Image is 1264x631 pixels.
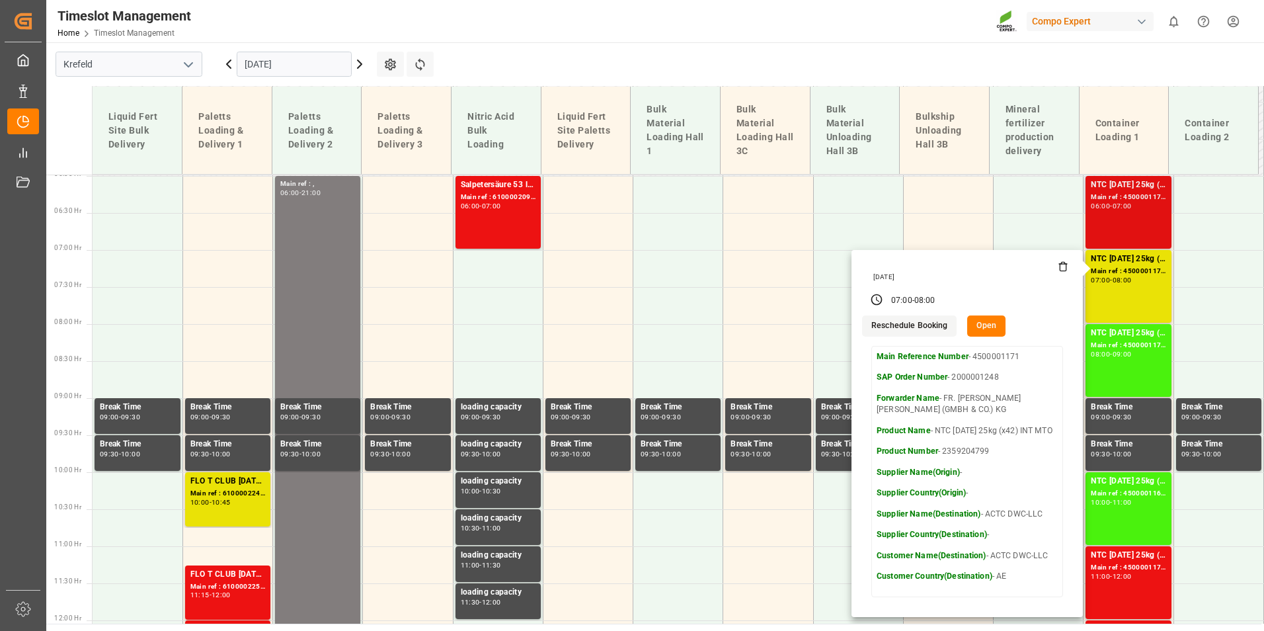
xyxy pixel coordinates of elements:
div: 09:30 [572,414,591,420]
strong: Customer Country(Destination) [877,571,992,581]
div: 21:00 [301,190,321,196]
div: 10:30 [461,525,480,531]
div: Break Time [370,401,445,414]
div: 09:30 [280,451,299,457]
strong: Forwarder Name [877,394,939,403]
div: Liquid Fert Site Bulk Delivery [103,105,171,157]
div: Container Loading 2 [1179,111,1247,149]
div: Break Time [1181,438,1256,451]
p: - ACTC DWC-LLC [877,509,1058,521]
div: 09:30 [551,451,570,457]
div: 09:30 [461,451,480,457]
div: 11:30 [482,562,501,568]
strong: Main Reference Number [877,352,968,361]
strong: Customer Name(Destination) [877,551,986,560]
span: 08:30 Hr [54,355,81,362]
div: 09:00 [1181,414,1201,420]
button: Compo Expert [1027,9,1159,34]
div: 08:00 [1091,351,1110,357]
div: - [570,451,572,457]
strong: Supplier Country(Origin) [877,488,966,497]
div: [DATE] [869,273,1068,282]
div: 09:00 [370,414,389,420]
div: 09:00 [1113,351,1132,357]
div: - [119,414,121,420]
div: 07:00 [482,203,501,209]
button: Reschedule Booking [862,315,957,337]
div: Bulk Material Unloading Hall 3B [821,97,889,163]
div: - [299,451,301,457]
input: DD.MM.YYYY [237,52,352,77]
div: 09:00 [100,414,119,420]
div: - [1110,351,1112,357]
div: 08:00 [1113,277,1132,283]
div: - [750,451,752,457]
div: - [479,488,481,494]
div: 11:00 [1091,573,1110,579]
div: - [660,414,662,420]
div: - [210,592,212,598]
div: Bulk Material Loading Hall 3C [731,97,799,163]
div: 09:30 [1203,414,1222,420]
span: 11:30 Hr [54,577,81,585]
div: Break Time [551,401,625,414]
div: 10:00 [1203,451,1222,457]
div: Paletts Loading & Delivery 2 [283,105,351,157]
strong: Product Name [877,426,931,435]
p: - NTC [DATE] 25kg (x42) INT MTO [877,425,1058,437]
div: 11:15 [190,592,210,598]
div: 09:00 [731,414,750,420]
div: Mineral fertilizer production delivery [1000,97,1068,163]
div: 09:00 [461,414,480,420]
div: - [210,451,212,457]
div: loading capacity [461,512,535,525]
div: 06:00 [280,190,299,196]
div: Break Time [370,438,445,451]
div: - [479,451,481,457]
div: - [479,562,481,568]
div: Compo Expert [1027,12,1154,31]
div: - [389,414,391,420]
div: - [1200,414,1202,420]
img: Screenshot%202023-09-29%20at%2010.02.21.png_1712312052.png [996,10,1017,33]
strong: SAP Order Number [877,372,947,382]
div: NTC [DATE] 25kg (x42) INT MTO [1091,179,1165,192]
input: Type to search/select [56,52,202,77]
a: Home [58,28,79,38]
div: 10:00 [301,451,321,457]
div: Break Time [551,438,625,451]
div: 10:00 [212,451,231,457]
div: 09:00 [1091,414,1110,420]
div: NTC [DATE] 25kg (x42) INT MTO [1091,327,1165,340]
div: 10:00 [1113,451,1132,457]
div: Paletts Loading & Delivery 1 [193,105,261,157]
div: - [479,203,481,209]
div: 09:30 [190,451,210,457]
div: 09:00 [190,414,210,420]
div: Break Time [731,401,805,414]
div: Break Time [731,438,805,451]
div: 10:00 [391,451,411,457]
div: Main ref : 4500001169, 2000001248 [1091,488,1165,499]
div: - [840,414,842,420]
p: - 2000001248 [877,372,1058,384]
div: 09:30 [100,451,119,457]
div: - [1110,499,1112,505]
div: 09:30 [301,414,321,420]
div: Main ref : 4500001170, 2000001248 [1091,340,1165,351]
div: 09:00 [821,414,840,420]
span: 12:00 Hr [54,614,81,622]
div: 06:00 [461,203,480,209]
div: 09:30 [1091,451,1110,457]
p: - FR. [PERSON_NAME] [PERSON_NAME] (GMBH & CO.) KG [877,393,1058,416]
div: 07:00 [891,295,912,307]
div: Break Time [1091,438,1165,451]
div: Break Time [1091,401,1165,414]
div: NTC [DATE] 25kg (x42) INT MTO [1091,253,1165,266]
div: 09:30 [121,414,140,420]
div: 12:00 [1113,573,1132,579]
div: 12:00 [212,592,231,598]
div: 11:00 [1113,499,1132,505]
div: 09:30 [641,451,660,457]
div: Bulk Material Loading Hall 1 [641,97,709,163]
